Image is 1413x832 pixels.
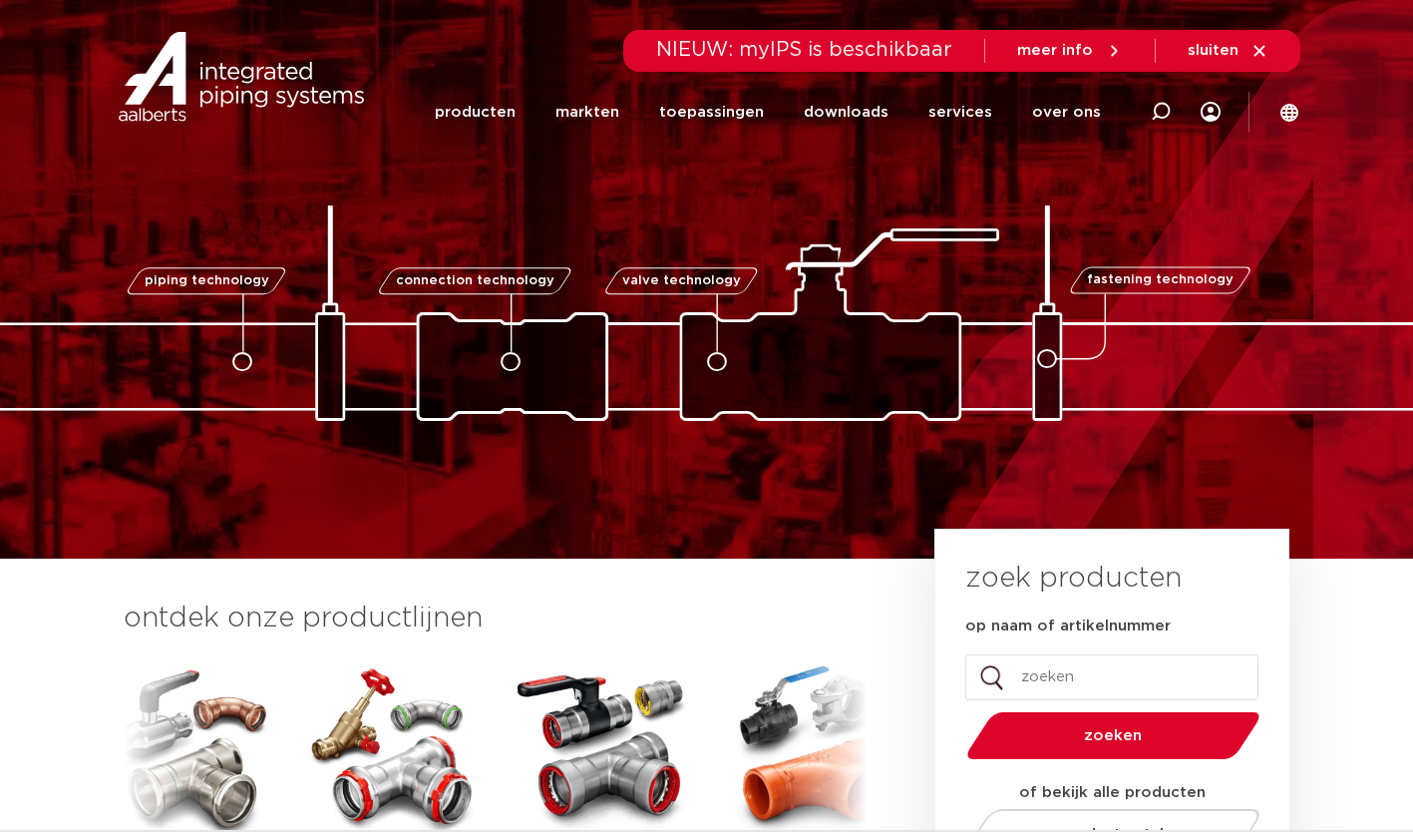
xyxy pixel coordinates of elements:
[1017,42,1123,60] a: meer info
[1188,43,1238,58] span: sluiten
[145,274,269,287] span: piping technology
[1017,43,1093,58] span: meer info
[928,72,992,153] a: services
[965,654,1258,700] input: zoeken
[622,274,741,287] span: valve technology
[958,710,1267,761] button: zoeken
[1087,274,1234,287] span: fastening technology
[555,72,619,153] a: markten
[965,559,1182,599] h3: zoek producten
[1032,72,1101,153] a: over ons
[656,40,952,60] span: NIEUW: myIPS is beschikbaar
[1019,785,1206,800] strong: of bekijk alle producten
[804,72,888,153] a: downloads
[435,72,1101,153] nav: Menu
[435,72,516,153] a: producten
[659,72,764,153] a: toepassingen
[1188,42,1268,60] a: sluiten
[1018,728,1209,743] span: zoeken
[395,274,553,287] span: connection technology
[1201,72,1221,153] div: my IPS
[965,617,1171,636] label: op naam of artikelnummer
[124,599,868,638] h3: ontdek onze productlijnen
